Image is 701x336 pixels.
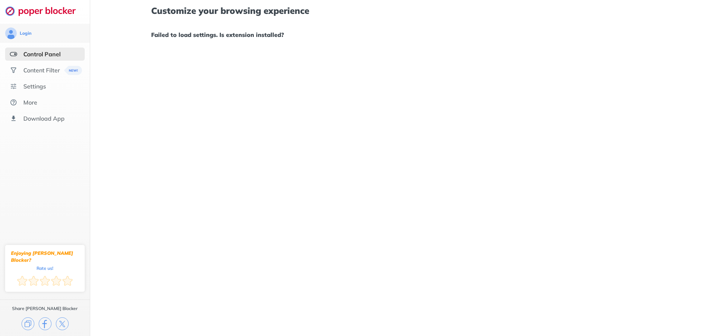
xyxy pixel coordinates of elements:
[10,67,17,74] img: social.svg
[151,30,640,39] h1: Failed to load settings. Is extension installed?
[22,317,34,330] img: copy.svg
[10,99,17,106] img: about.svg
[39,317,51,330] img: facebook.svg
[37,267,53,270] div: Rate us!
[64,66,82,75] img: menuBanner.svg
[11,250,79,264] div: Enjoying [PERSON_NAME] Blocker?
[56,317,69,330] img: x.svg
[20,30,31,36] div: Login
[10,115,17,122] img: download-app.svg
[10,50,17,58] img: features-selected.svg
[12,306,78,312] div: Share [PERSON_NAME] Blocker
[23,115,65,122] div: Download App
[10,83,17,90] img: settings.svg
[23,67,60,74] div: Content Filter
[23,83,46,90] div: Settings
[151,6,640,15] h1: Customize your browsing experience
[5,27,17,39] img: avatar.svg
[23,50,61,58] div: Control Panel
[23,99,37,106] div: More
[5,6,84,16] img: logo-webpage.svg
